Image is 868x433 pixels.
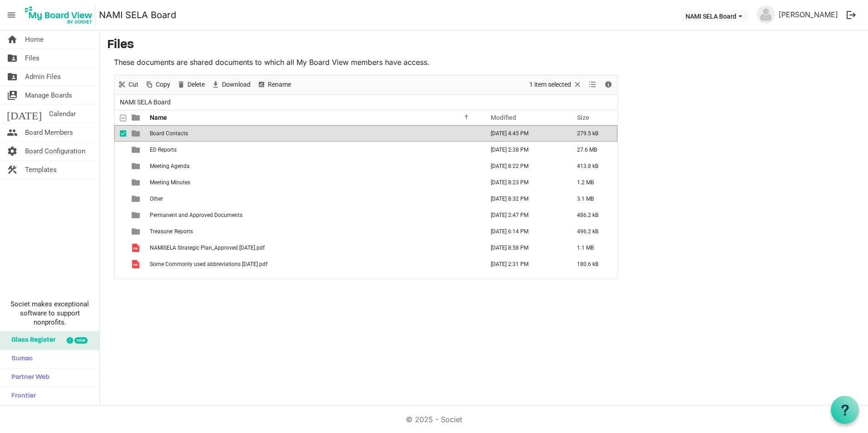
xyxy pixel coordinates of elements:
[567,158,617,174] td: 413.8 kB is template cell column header Size
[7,369,49,387] span: Partner Web
[114,57,618,68] p: These documents are shared documents to which all My Board View members have access.
[143,79,172,90] button: Copy
[150,212,242,218] span: Permanent and Approved Documents
[25,86,72,104] span: Manage Boards
[481,174,567,191] td: September 11, 2025 8:23 PM column header Modified
[49,105,76,123] span: Calendar
[25,142,85,160] span: Board Configuration
[150,130,188,137] span: Board Contacts
[150,147,177,153] span: ED Reports
[175,79,207,90] button: Delete
[150,261,267,267] span: Some Commonly used abbreviations [DATE].pdf
[150,163,190,169] span: Meeting Agenda
[99,6,176,24] a: NAMI SELA Board
[114,240,126,256] td: checkbox
[208,75,254,94] div: Download
[7,387,36,405] span: Frontier
[256,79,293,90] button: Rename
[210,79,252,90] button: Download
[567,207,617,223] td: 486.2 kB is template cell column header Size
[7,30,18,49] span: home
[147,240,481,256] td: NAMISELA Strategic Plan_Approved 5.19.25.pdf is template cell column header Name
[567,256,617,272] td: 180.6 kB is template cell column header Size
[114,256,126,272] td: checkbox
[126,191,147,207] td: is template cell column header type
[526,75,585,94] div: Clear selection
[114,223,126,240] td: checkbox
[118,97,173,108] span: NAMI SELA Board
[150,114,167,121] span: Name
[481,125,567,142] td: August 28, 2025 4:45 PM column header Modified
[7,331,55,349] span: Glass Register
[7,68,18,86] span: folder_shared
[147,158,481,174] td: Meeting Agenda is template cell column header Name
[74,337,88,344] div: new
[155,79,171,90] span: Copy
[567,142,617,158] td: 27.6 MB is template cell column header Size
[406,415,462,424] a: © 2025 - Societ
[680,10,748,22] button: NAMI SELA Board dropdownbutton
[150,228,193,235] span: Treasurer Reports
[114,158,126,174] td: checkbox
[22,4,99,26] a: My Board View Logo
[842,5,861,25] button: logout
[126,142,147,158] td: is template cell column header type
[601,75,616,94] div: Details
[528,79,584,90] button: Selection
[147,125,481,142] td: Board Contacts is template cell column header Name
[481,223,567,240] td: August 12, 2025 6:14 PM column header Modified
[147,207,481,223] td: Permanent and Approved Documents is template cell column header Name
[577,114,589,121] span: Size
[567,191,617,207] td: 3.1 MB is template cell column header Size
[25,30,44,49] span: Home
[267,79,292,90] span: Rename
[22,4,95,26] img: My Board View Logo
[481,142,567,158] td: August 28, 2025 2:38 PM column header Modified
[126,207,147,223] td: is template cell column header type
[254,75,294,94] div: Rename
[173,75,208,94] div: Delete
[187,79,206,90] span: Delete
[567,240,617,256] td: 1.1 MB is template cell column header Size
[126,174,147,191] td: is template cell column header type
[481,240,567,256] td: August 27, 2025 8:58 PM column header Modified
[114,174,126,191] td: checkbox
[25,68,61,86] span: Admin Files
[528,79,572,90] span: 1 item selected
[147,174,481,191] td: Meeting Minutes is template cell column header Name
[221,79,252,90] span: Download
[128,79,139,90] span: Cut
[114,125,126,142] td: checkbox
[567,125,617,142] td: 279.5 kB is template cell column header Size
[7,49,18,67] span: folder_shared
[147,223,481,240] td: Treasurer Reports is template cell column header Name
[7,142,18,160] span: settings
[587,79,598,90] button: View dropdownbutton
[147,256,481,272] td: Some Commonly used abbreviations June 2025.pdf is template cell column header Name
[602,79,615,90] button: Details
[7,123,18,142] span: people
[126,158,147,174] td: is template cell column header type
[7,86,18,104] span: switch_account
[126,125,147,142] td: is template cell column header type
[25,123,73,142] span: Board Members
[147,142,481,158] td: ED Reports is template cell column header Name
[585,75,601,94] div: View
[775,5,842,24] a: [PERSON_NAME]
[114,207,126,223] td: checkbox
[116,79,140,90] button: Cut
[3,6,20,24] span: menu
[114,75,142,94] div: Cut
[757,5,775,24] img: no-profile-picture.svg
[150,196,163,202] span: Other
[107,38,861,53] h3: Files
[126,240,147,256] td: is template cell column header type
[150,179,190,186] span: Meeting Minutes
[126,223,147,240] td: is template cell column header type
[142,75,173,94] div: Copy
[114,142,126,158] td: checkbox
[567,223,617,240] td: 496.2 kB is template cell column header Size
[7,350,33,368] span: Sumac
[481,207,567,223] td: August 28, 2025 2:47 PM column header Modified
[150,245,265,251] span: NAMISELA Strategic Plan_Approved [DATE].pdf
